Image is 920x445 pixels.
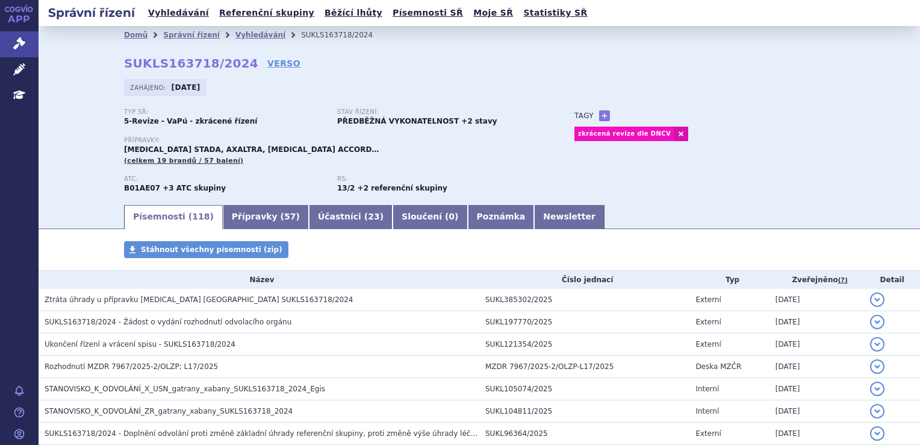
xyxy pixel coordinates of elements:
[45,407,293,415] span: STANOVISKO_K_ODVOLÁNÍ_ZR_gatrany_xabany_SUKLS163718_2024
[864,271,920,289] th: Detail
[870,337,884,352] button: detail
[368,212,379,221] span: 23
[124,175,325,183] p: ATC:
[192,212,210,221] span: 118
[389,5,467,21] a: Písemnosti SŘ
[479,423,689,445] td: SUKL96364/2025
[695,340,721,349] span: Externí
[838,276,848,285] abbr: (?)
[468,205,535,229] a: Poznámka
[124,31,148,39] a: Domů
[124,241,288,258] a: Stáhnout všechny písemnosti (zip)
[39,4,145,21] h2: Správní řízení
[130,83,168,92] span: Zahájeno:
[769,333,865,356] td: [DATE]
[534,205,605,229] a: Newsletter
[235,31,285,39] a: Vyhledávání
[574,109,594,123] h3: Tagy
[769,311,865,333] td: [DATE]
[163,184,226,192] strong: +3 ATC skupiny
[870,404,884,418] button: detail
[223,205,309,229] a: Přípravky (57)
[769,378,865,400] td: [DATE]
[769,423,865,445] td: [DATE]
[769,356,865,378] td: [DATE]
[479,333,689,356] td: SUKL121354/2025
[124,145,379,154] span: [MEDICAL_DATA] STADA, AXALTRA, [MEDICAL_DATA] ACCORD…
[45,340,235,349] span: Ukončení řízení a vrácení spisu - SUKLS163718/2024
[520,5,591,21] a: Statistiky SŘ
[695,385,719,393] span: Interní
[124,117,257,125] strong: 5-Revize - VaPú - zkrácené řízení
[337,109,538,116] p: Stav řízení:
[124,205,223,229] a: Písemnosti (118)
[45,295,353,304] span: Ztráta úhrady u přípravku Rivaroxaban Glenmark SUKLS163718/2024
[124,157,243,165] span: (celkem 19 brandů / 57 balení)
[124,109,325,116] p: Typ SŘ:
[321,5,386,21] a: Běžící lhůty
[689,271,769,289] th: Typ
[337,175,538,183] p: RS:
[769,289,865,311] td: [DATE]
[870,382,884,396] button: detail
[163,31,220,39] a: Správní řízení
[769,271,865,289] th: Zveřejněno
[574,127,674,141] a: zkrácená revize dle DNCV
[45,429,751,438] span: SUKLS163718/2024 - Doplnění odvolání proti změně základní úhrady referenční skupiny, proti změně ...
[337,184,355,192] strong: léčiva k terapii nebo k profylaxi tromboembolických onemocnění, přímé inhibitory faktoru Xa a tro...
[337,117,497,125] strong: PŘEDBĚŽNÁ VYKONATELNOST +2 stavy
[479,289,689,311] td: SUKL385302/2025
[470,5,517,21] a: Moje SŘ
[870,315,884,329] button: detail
[124,56,258,71] strong: SUKLS163718/2024
[124,184,160,192] strong: DABIGATRAN-ETEXILÁT
[124,137,550,144] p: Přípravky:
[479,356,689,378] td: MZDR 7967/2025-2/OLZP-L17/2025
[695,295,721,304] span: Externí
[695,318,721,326] span: Externí
[216,5,318,21] a: Referenční skupiny
[284,212,296,221] span: 57
[267,57,300,69] a: VERSO
[45,362,218,371] span: Rozhodnutí MZDR 7967/2025-2/OLZP; L17/2025
[358,184,447,192] strong: +2 referenční skupiny
[599,110,610,121] a: +
[45,318,291,326] span: SUKLS163718/2024 - Žádost o vydání rozhodnutí odvolacího orgánu
[870,292,884,307] button: detail
[695,429,721,438] span: Externí
[769,400,865,423] td: [DATE]
[695,407,719,415] span: Interní
[145,5,213,21] a: Vyhledávání
[870,426,884,441] button: detail
[172,83,200,92] strong: [DATE]
[45,385,325,393] span: STANOVISKO_K_ODVOLÁNÍ_X_USN_gatrany_xabany_SUKLS163718_2024_Egis
[449,212,455,221] span: 0
[479,311,689,333] td: SUKL197770/2025
[301,26,388,44] li: SUKLS163718/2024
[479,378,689,400] td: SUKL105074/2025
[479,400,689,423] td: SUKL104811/2025
[39,271,479,289] th: Název
[870,359,884,374] button: detail
[393,205,467,229] a: Sloučení (0)
[309,205,393,229] a: Účastníci (23)
[141,245,282,254] span: Stáhnout všechny písemnosti (zip)
[479,271,689,289] th: Číslo jednací
[695,362,741,371] span: Deska MZČR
